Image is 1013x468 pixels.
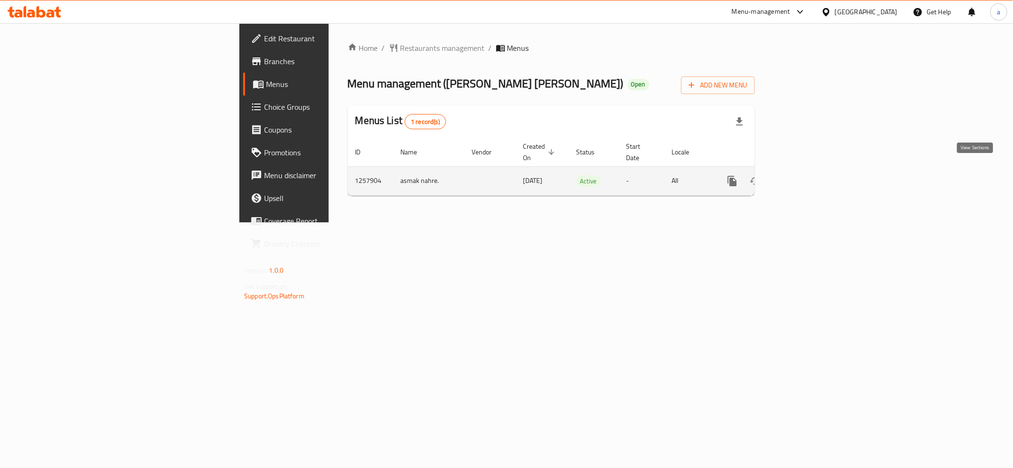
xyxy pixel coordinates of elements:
[243,141,408,164] a: Promotions
[243,210,408,232] a: Coverage Report
[405,117,445,126] span: 1 record(s)
[835,7,898,17] div: [GEOGRAPHIC_DATA]
[264,56,401,67] span: Branches
[577,176,601,187] span: Active
[264,147,401,158] span: Promotions
[389,42,485,54] a: Restaurants management
[672,146,702,158] span: Locale
[244,280,288,293] span: Get support on:
[243,118,408,141] a: Coupons
[744,170,767,192] button: Change Status
[627,79,649,90] div: Open
[626,141,653,163] span: Start Date
[664,166,713,195] td: All
[264,192,401,204] span: Upsell
[472,146,504,158] span: Vendor
[243,73,408,96] a: Menus
[732,6,790,18] div: Menu-management
[348,42,755,54] nav: breadcrumb
[264,238,401,249] span: Grocery Checklist
[627,80,649,88] span: Open
[728,110,751,133] div: Export file
[405,114,446,129] div: Total records count
[577,146,607,158] span: Status
[721,170,744,192] button: more
[689,79,747,91] span: Add New Menu
[401,146,430,158] span: Name
[243,50,408,73] a: Branches
[997,7,1000,17] span: a
[264,101,401,113] span: Choice Groups
[355,114,446,129] h2: Menus List
[348,138,820,196] table: enhanced table
[577,175,601,187] div: Active
[619,166,664,195] td: -
[681,76,755,94] button: Add New Menu
[243,164,408,187] a: Menu disclaimer
[244,264,267,277] span: Version:
[507,42,529,54] span: Menus
[523,141,558,163] span: Created On
[264,33,401,44] span: Edit Restaurant
[243,27,408,50] a: Edit Restaurant
[400,42,485,54] span: Restaurants management
[264,124,401,135] span: Coupons
[243,96,408,118] a: Choice Groups
[264,215,401,227] span: Coverage Report
[489,42,492,54] li: /
[243,232,408,255] a: Grocery Checklist
[348,73,624,94] span: Menu management ( [PERSON_NAME] [PERSON_NAME] )
[244,290,304,302] a: Support.OpsPlatform
[355,146,373,158] span: ID
[393,166,464,195] td: asmak nahre.
[264,170,401,181] span: Menu disclaimer
[713,138,820,167] th: Actions
[269,264,284,277] span: 1.0.0
[243,187,408,210] a: Upsell
[266,78,401,90] span: Menus
[523,174,543,187] span: [DATE]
